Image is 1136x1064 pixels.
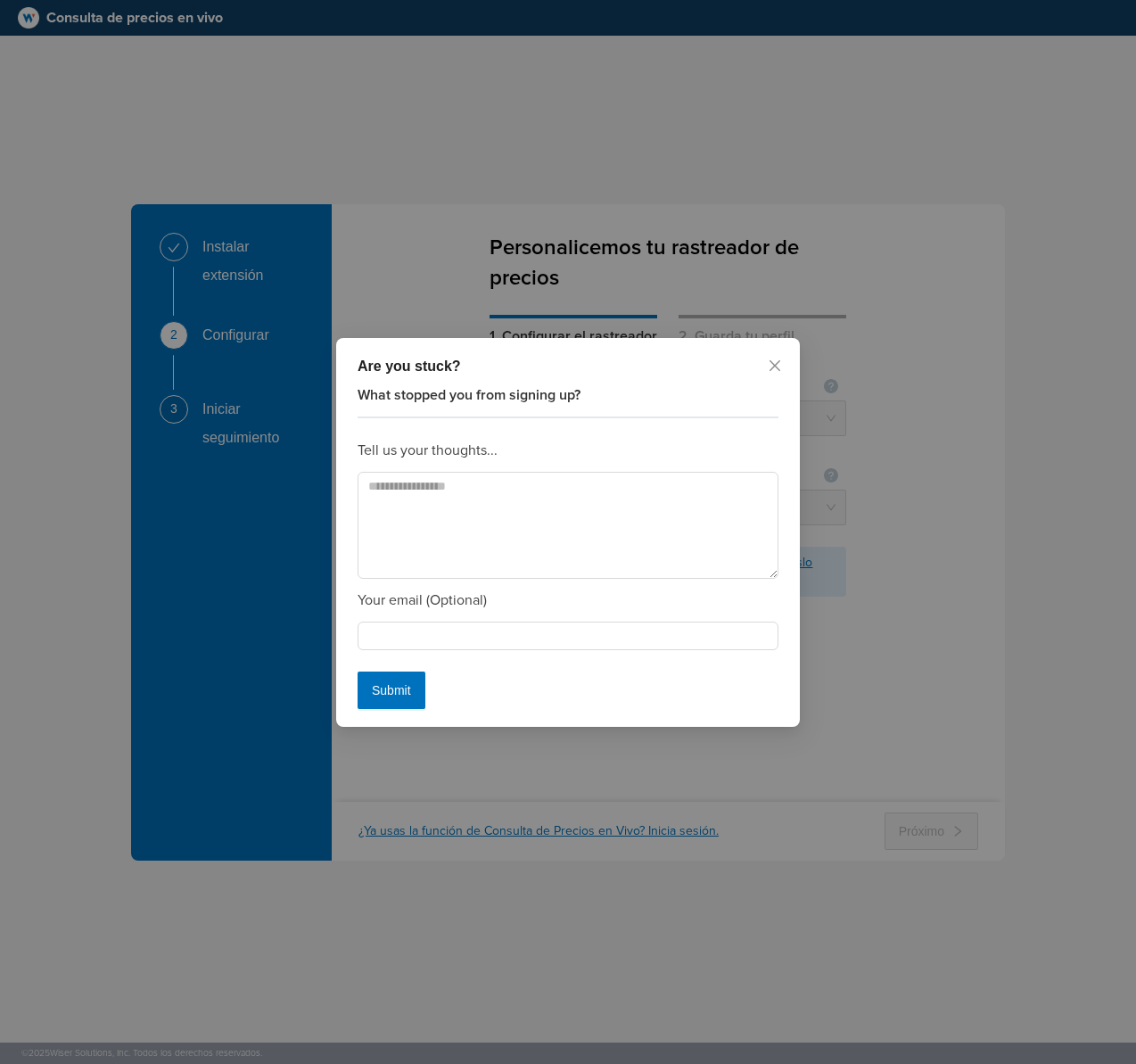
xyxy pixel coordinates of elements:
[358,672,425,709] button: Submit
[372,680,411,700] span: Submit
[358,384,778,418] div: What stopped you from signing up?
[765,353,785,373] button: Close
[358,356,778,377] div: Are you stuck?
[358,440,778,461] div: Tell us your thoughts...
[358,590,778,611] div: Your email (Optional)
[768,358,782,372] span: close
